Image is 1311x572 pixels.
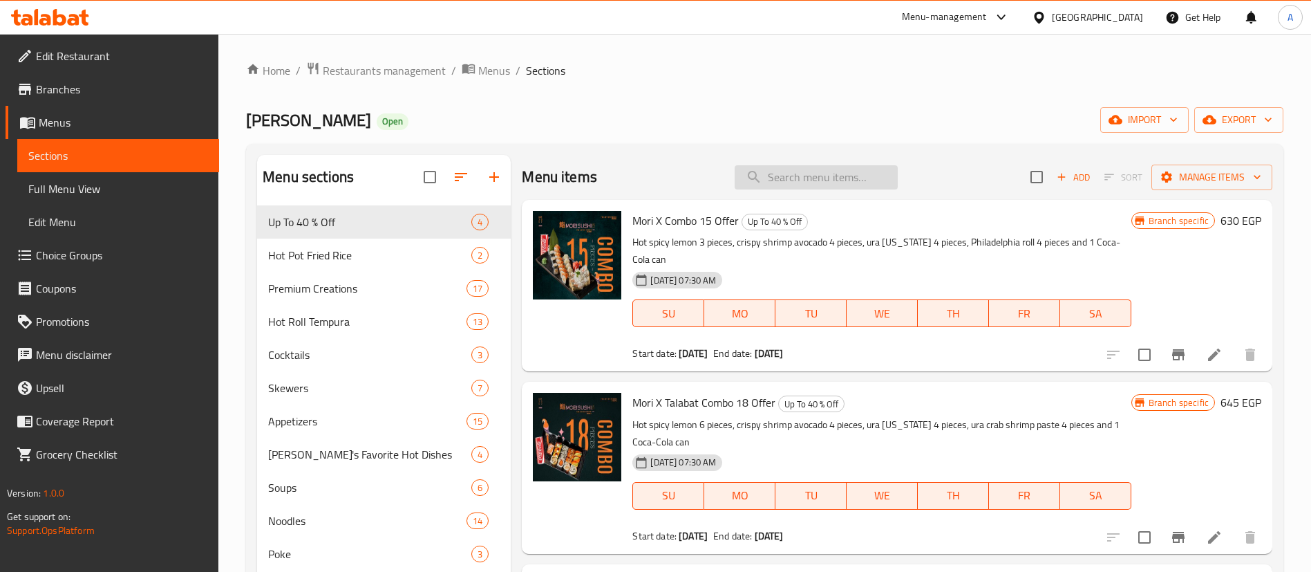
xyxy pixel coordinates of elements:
span: Edit Menu [28,214,208,230]
button: WE [847,482,918,510]
b: [DATE] [755,527,784,545]
div: Up To 40 % Off [742,214,808,230]
div: items [466,413,489,430]
span: 17 [467,282,488,295]
span: Sections [28,147,208,164]
div: Soups6 [257,471,511,504]
span: Promotions [36,313,208,330]
span: TH [923,486,983,506]
button: Branch-specific-item [1162,338,1195,371]
span: Appetizers [268,413,466,430]
button: SA [1060,482,1131,510]
a: Edit menu item [1206,347,1223,363]
h2: Menu sections [263,167,354,187]
span: Noodles [268,513,466,529]
span: 1.0.0 [43,484,64,502]
span: Get support on: [7,508,70,526]
div: items [466,280,489,297]
b: [DATE] [755,344,784,362]
span: Restaurants management [323,62,446,79]
a: Branches [6,73,219,106]
p: Hot spicy lemon 3 pieces, crispy shrimp avocado 4 pieces, ura [US_STATE] 4 pieces, Philadelphia r... [632,234,1131,268]
span: End date: [713,527,752,545]
div: items [471,347,489,363]
a: Menus [6,106,219,139]
span: 4 [472,448,488,461]
span: Start date: [632,344,677,362]
button: MO [704,299,775,327]
h6: 645 EGP [1220,393,1261,412]
span: Premium Creations [268,280,466,297]
span: End date: [713,344,752,362]
h2: Menu items [522,167,597,187]
span: FR [994,304,1055,324]
div: Hot Roll Tempura13 [257,305,511,338]
span: [PERSON_NAME] [246,104,371,136]
span: Cocktails [268,347,471,363]
span: Select to update [1130,523,1159,552]
button: TU [775,299,847,327]
button: SU [632,299,704,327]
button: import [1100,107,1189,133]
span: Poke [268,546,471,562]
span: Select all sections [415,163,444,192]
button: Add section [478,160,511,194]
span: SA [1066,486,1126,506]
div: Noodles14 [257,504,511,537]
li: / [516,62,520,79]
button: SA [1060,299,1131,327]
span: Select section first [1095,167,1151,188]
span: Mori X Combo 15 Offer [632,210,739,231]
span: Start date: [632,527,677,545]
a: Menu disclaimer [6,338,219,371]
span: Edit Restaurant [36,48,208,64]
span: Branches [36,81,208,98]
span: 15 [467,415,488,428]
button: TU [775,482,847,510]
button: export [1194,107,1283,133]
a: Coupons [6,272,219,305]
a: Upsell [6,371,219,405]
span: Sort sections [444,160,478,194]
span: [DATE] 07:30 AM [645,456,721,469]
div: items [466,313,489,330]
span: WE [852,486,912,506]
span: Menu disclaimer [36,347,208,363]
a: Edit Menu [17,205,219,239]
a: Full Menu View [17,172,219,205]
span: Up To 40 % Off [268,214,471,230]
span: Sections [526,62,565,79]
div: Skewers [268,380,471,396]
li: / [296,62,301,79]
span: Add item [1051,167,1095,188]
button: Add [1051,167,1095,188]
span: import [1111,111,1178,129]
div: Appetizers15 [257,405,511,438]
span: 3 [472,548,488,561]
span: export [1205,111,1272,129]
a: Support.OpsPlatform [7,522,95,539]
button: FR [989,299,1060,327]
div: items [471,479,489,496]
span: 3 [472,349,488,362]
span: FR [994,486,1055,506]
p: Hot spicy lemon 6 pieces, crispy shrimp avocado 4 pieces, ura [US_STATE] 4 pieces, ura crab shrim... [632,416,1131,451]
span: Full Menu View [28,181,208,197]
span: 6 [472,481,488,495]
div: items [471,546,489,562]
span: Branch specific [1143,396,1214,409]
span: 7 [472,382,488,395]
span: Menus [478,62,510,79]
span: Choice Groups [36,247,208,264]
span: WE [852,304,912,324]
span: 2 [472,249,488,262]
span: 14 [467,515,488,528]
span: MO [710,486,770,506]
span: TU [781,486,841,506]
span: SU [639,486,699,506]
div: [PERSON_NAME]'s Favorite Hot Dishes4 [257,438,511,471]
img: Mori X Talabat Combo 18 Offer [533,393,621,481]
span: [DATE] 07:30 AM [645,274,721,287]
